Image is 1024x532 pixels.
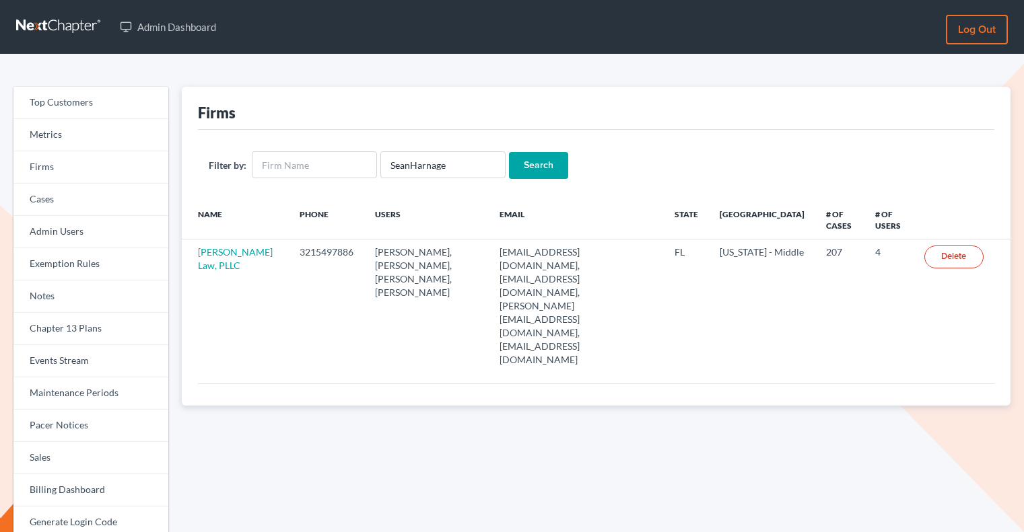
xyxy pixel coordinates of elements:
th: State [664,200,709,239]
a: Chapter 13 Plans [13,313,168,345]
a: Delete [924,245,984,268]
a: Admin Users [13,216,168,248]
label: Filter by: [209,158,246,172]
td: [EMAIL_ADDRESS][DOMAIN_NAME], [EMAIL_ADDRESS][DOMAIN_NAME], [PERSON_NAME][EMAIL_ADDRESS][DOMAIN_N... [489,239,663,373]
th: # of Users [864,200,914,239]
th: [GEOGRAPHIC_DATA] [709,200,815,239]
td: FL [664,239,709,373]
input: Search [509,152,568,179]
th: # of Cases [815,200,864,239]
input: Users [380,151,506,178]
a: Maintenance Periods [13,377,168,410]
td: [US_STATE] - Middle [709,239,815,373]
a: Admin Dashboard [113,15,223,39]
a: Pacer Notices [13,410,168,442]
td: 3215497886 [289,239,364,373]
td: 207 [815,239,864,373]
a: [PERSON_NAME] Law, PLLC [198,246,273,271]
td: [PERSON_NAME], [PERSON_NAME], [PERSON_NAME], [PERSON_NAME] [364,239,489,373]
a: Events Stream [13,345,168,377]
a: Top Customers [13,87,168,119]
a: Cases [13,184,168,216]
a: Metrics [13,119,168,151]
a: Log out [946,15,1008,44]
a: Sales [13,442,168,474]
a: Billing Dashboard [13,474,168,506]
td: 4 [864,239,914,373]
th: Email [489,200,663,239]
th: Phone [289,200,364,239]
th: Name [182,200,289,239]
th: Users [364,200,489,239]
a: Firms [13,151,168,184]
input: Firm Name [252,151,377,178]
div: Firms [198,103,236,122]
a: Exemption Rules [13,248,168,280]
a: Notes [13,280,168,313]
